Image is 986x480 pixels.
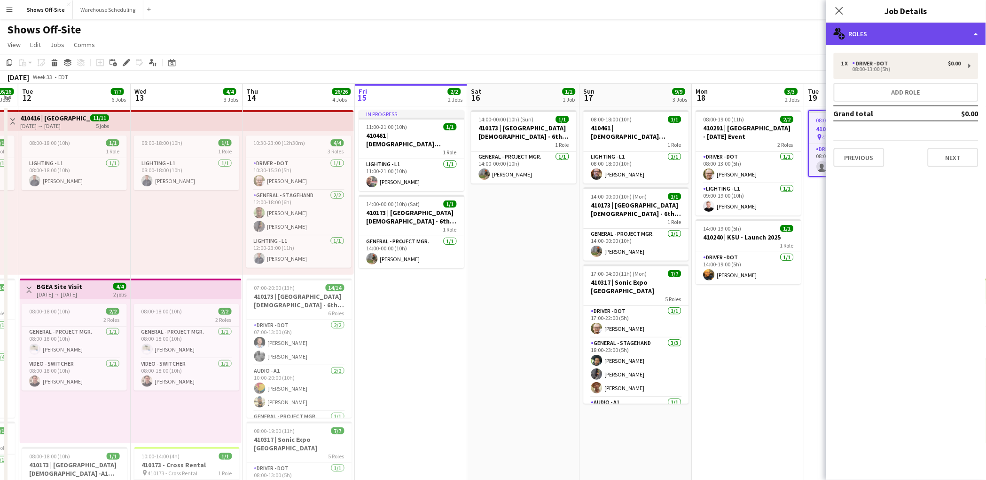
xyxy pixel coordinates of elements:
[332,88,351,95] span: 26/26
[444,123,457,130] span: 1/1
[247,366,352,411] app-card-role: Audio - A12/210:00-20:00 (10h)[PERSON_NAME][PERSON_NAME]
[90,114,109,121] span: 11/11
[834,83,978,102] button: Add role
[8,72,29,82] div: [DATE]
[696,252,801,284] app-card-role: Driver - DOT1/114:00-19:00 (5h)[PERSON_NAME]
[22,304,127,391] app-job-card: 08:00-18:00 (10h)2/22 RolesGeneral - Project Mgr.1/108:00-18:00 (10h)[PERSON_NAME]Video - Switche...
[247,292,352,309] h3: 410173 | [GEOGRAPHIC_DATA][DEMOGRAPHIC_DATA] - 6th Grade Fall Camp FFA 2025
[817,117,855,124] span: 08:00-13:00 (5h)
[584,229,689,261] app-card-role: General - Project Mgr.1/114:00-00:00 (10h)[PERSON_NAME]
[247,320,352,366] app-card-role: Driver - DOT2/207:00-13:00 (6h)[PERSON_NAME][PERSON_NAME]
[247,411,352,443] app-card-role: General - Project Mgr.1/1
[584,110,689,184] app-job-card: 08:00-18:00 (10h)1/1410461 | [DEMOGRAPHIC_DATA][GEOGRAPHIC_DATA]1 RoleLighting - L11/108:00-18:00...
[696,219,801,284] app-job-card: 14:00-19:00 (5h)1/1410240 | KSU - Launch 20251 RoleDriver - DOT1/114:00-19:00 (5h)[PERSON_NAME]
[584,87,595,96] span: Sun
[471,110,577,184] div: 14:00-00:00 (10h) (Sun)1/1410173 | [GEOGRAPHIC_DATA][DEMOGRAPHIC_DATA] - 6th Grade Fall Camp FFA ...
[333,96,351,103] div: 4 Jobs
[479,116,534,123] span: 14:00-00:00 (10h) (Sun)
[141,308,182,315] span: 08:00-18:00 (10h)
[111,96,126,103] div: 6 Jobs
[219,308,232,315] span: 2/2
[219,453,232,460] span: 1/1
[807,92,819,103] span: 19
[359,110,464,118] div: In progress
[70,39,99,51] a: Comms
[219,139,232,146] span: 1/1
[696,87,708,96] span: Mon
[673,88,686,95] span: 9/9
[841,60,853,67] div: 1 x
[780,242,794,249] span: 1 Role
[695,92,708,103] span: 18
[785,88,798,95] span: 3/3
[254,139,305,146] span: 10:30-23:00 (12h30m)
[22,136,127,190] div: 08:00-18:00 (10h)1/11 RoleLighting - L11/108:00-18:00 (10h)[PERSON_NAME]
[781,225,794,232] span: 1/1
[826,5,986,17] h3: Job Details
[367,123,407,130] span: 11:00-21:00 (10h)
[470,92,482,103] span: 16
[367,200,420,208] span: 14:00-00:00 (10h) (Sat)
[444,200,457,208] span: 1/1
[246,136,352,268] app-job-card: 10:30-23:00 (12h30m)4/43 RolesDriver - DOT1/110:30-15:30 (5h)[PERSON_NAME]General - Stagehand2/21...
[826,23,986,45] div: Roles
[359,87,368,96] span: Fri
[19,0,73,19] button: Shows Off-Site
[247,435,352,452] h3: 410317 | Sonic Expo [GEOGRAPHIC_DATA]
[218,148,232,155] span: 1 Role
[133,92,147,103] span: 13
[808,110,914,177] div: 08:00-13:00 (5h)0/1410240 - Cross Rentals 410240 - Cross Rentals1 RoleDriver - DOT0/108:00-13:00 ...
[4,39,24,51] a: View
[471,152,577,184] app-card-role: General - Project Mgr.1/114:00-00:00 (10h)[PERSON_NAME]
[668,218,681,225] span: 1 Role
[22,158,127,190] app-card-role: Lighting - L11/108:00-18:00 (10h)[PERSON_NAME]
[37,282,82,291] h3: BGEA Site Visit
[245,92,258,103] span: 14
[134,359,239,391] app-card-role: Video - Switcher1/108:00-18:00 (10h)[PERSON_NAME]
[22,87,33,96] span: Tue
[359,110,464,191] app-job-card: In progress11:00-21:00 (10h)1/1410461 | [DEMOGRAPHIC_DATA][GEOGRAPHIC_DATA]1 RoleLighting - L11/1...
[247,279,352,418] div: 07:00-20:00 (13h)14/14410173 | [GEOGRAPHIC_DATA][DEMOGRAPHIC_DATA] - 6th Grade Fall Camp FFA 2025...
[22,327,127,359] app-card-role: General - Project Mgr.1/108:00-18:00 (10h)[PERSON_NAME]
[591,116,632,123] span: 08:00-18:00 (10h)
[359,208,464,225] h3: 410173 | [GEOGRAPHIC_DATA][DEMOGRAPHIC_DATA] - 6th Grade Fall Camp FFA 2025
[134,304,239,391] app-job-card: 08:00-18:00 (10h)2/22 RolesGeneral - Project Mgr.1/108:00-18:00 (10h)[PERSON_NAME]Video - Switche...
[142,453,180,460] span: 10:00-14:00 (4h)
[808,87,819,96] span: Tue
[148,470,198,477] span: 410173 - Cross Rental
[141,139,182,146] span: 08:00-18:00 (10h)
[329,310,344,317] span: 6 Roles
[448,88,461,95] span: 2/2
[443,149,457,156] span: 1 Role
[584,187,689,261] div: 14:00-00:00 (10h) (Mon)1/1410173 | [GEOGRAPHIC_DATA][DEMOGRAPHIC_DATA] - 6th Grade Fall Camp FFA ...
[8,40,21,49] span: View
[254,427,295,434] span: 08:00-19:00 (11h)
[113,290,126,298] div: 2 jobs
[853,60,892,67] div: Driver - DOT
[111,88,124,95] span: 7/7
[103,316,119,323] span: 2 Roles
[47,39,68,51] a: Jobs
[26,39,45,51] a: Edit
[30,40,41,49] span: Edit
[22,359,127,391] app-card-role: Video - Switcher1/108:00-18:00 (10h)[PERSON_NAME]
[22,461,127,478] h3: 410173 | [GEOGRAPHIC_DATA][DEMOGRAPHIC_DATA] -A1 Prep Day
[778,141,794,148] span: 2 Roles
[696,233,801,241] h3: 410240 | KSU - Launch 2025
[246,190,352,236] app-card-role: General - Stagehand2/212:00-18:00 (6h)[PERSON_NAME][PERSON_NAME]
[591,193,647,200] span: 14:00-00:00 (10h) (Mon)
[448,96,463,103] div: 2 Jobs
[31,73,55,80] span: Week 33
[668,116,681,123] span: 1/1
[20,114,90,122] h3: 410416 | [GEOGRAPHIC_DATA][DEMOGRAPHIC_DATA] - [GEOGRAPHIC_DATA]
[359,195,464,268] app-job-card: 14:00-00:00 (10h) (Sat)1/1410173 | [GEOGRAPHIC_DATA][DEMOGRAPHIC_DATA] - 6th Grade Fall Camp FFA ...
[696,110,801,216] div: 08:00-19:00 (11h)2/2410291 | [GEOGRAPHIC_DATA] - [DATE] Event2 RolesDriver - DOT1/108:00-13:00 (5...
[247,87,258,96] span: Thu
[134,327,239,359] app-card-role: General - Project Mgr.1/108:00-18:00 (10h)[PERSON_NAME]
[246,158,352,190] app-card-role: Driver - DOT1/110:30-15:30 (5h)[PERSON_NAME]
